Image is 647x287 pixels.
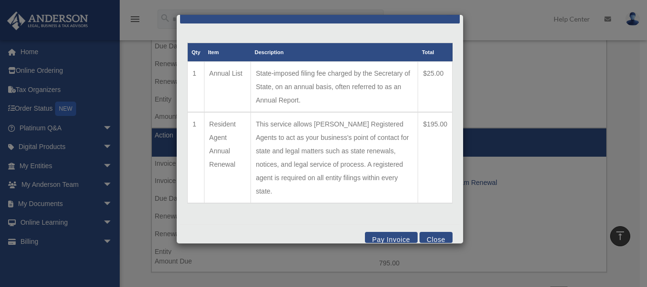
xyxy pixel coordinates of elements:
button: Close [420,232,453,243]
th: Item [204,43,250,62]
td: 1 [188,112,204,203]
td: 1 [188,62,204,113]
td: Annual List [204,62,250,113]
button: Close [446,5,453,15]
td: This service allows [PERSON_NAME] Registered Agents to act as your business's point of contact fo... [251,112,418,203]
button: Pay Invoice [365,232,418,243]
td: State-imposed filing fee charged by the Secretary of State, on an annual basis, often referred to... [251,62,418,113]
td: $195.00 [418,112,453,203]
th: Total [418,43,453,62]
th: Description [251,43,418,62]
th: Qty [188,43,204,62]
td: Resident Agent Annual Renewal [204,112,250,203]
td: $25.00 [418,62,453,113]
